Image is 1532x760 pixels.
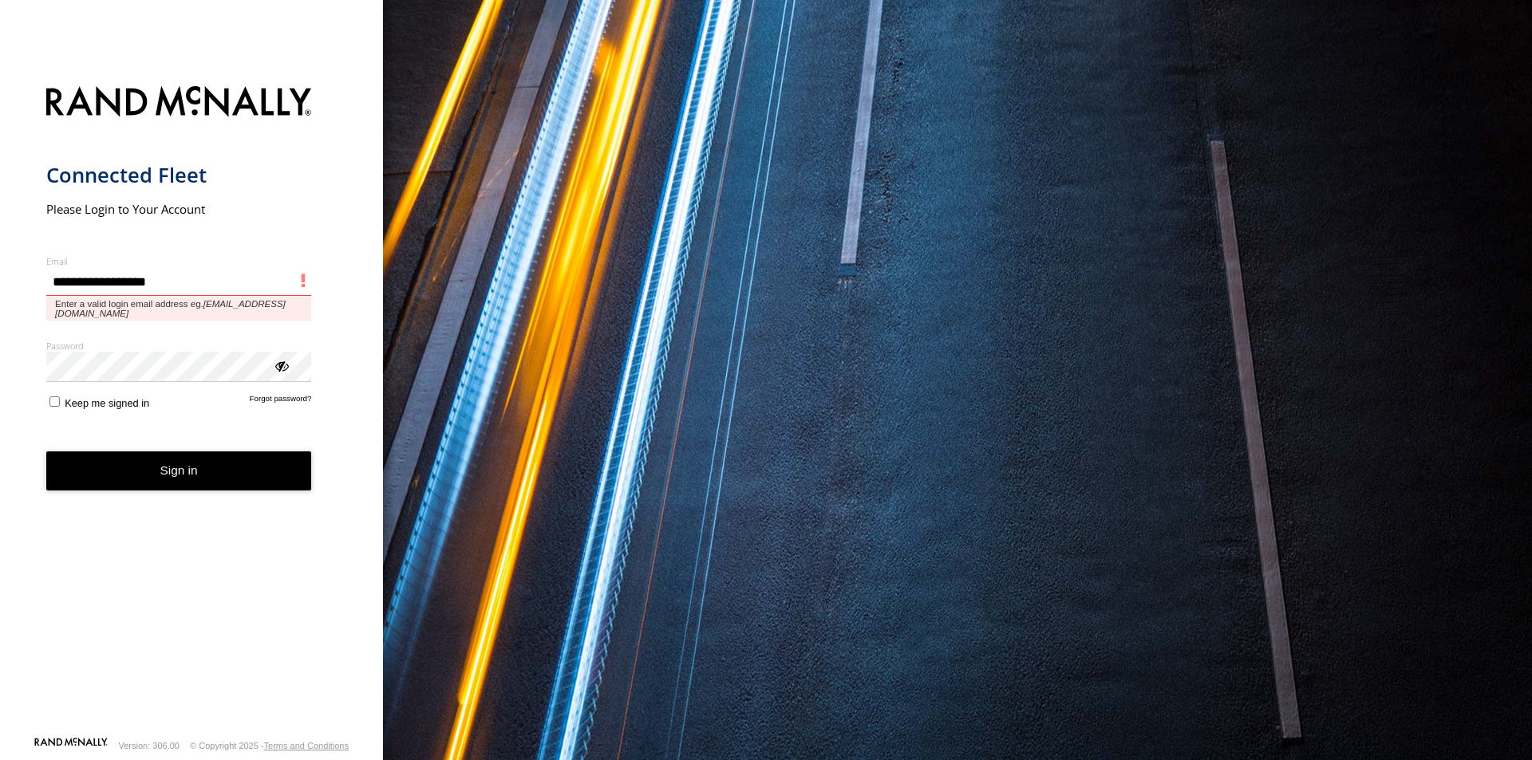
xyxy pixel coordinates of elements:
[46,162,312,188] h1: Connected Fleet
[119,741,180,750] div: Version: 306.00
[46,255,312,267] label: Email
[55,299,286,318] em: [EMAIL_ADDRESS][DOMAIN_NAME]
[65,397,149,409] span: Keep me signed in
[49,396,60,407] input: Keep me signed in
[250,394,312,409] a: Forgot password?
[46,340,312,352] label: Password
[46,77,338,736] form: main
[46,201,312,217] h2: Please Login to Your Account
[46,451,312,490] button: Sign in
[264,741,349,750] a: Terms and Conditions
[273,357,289,373] div: ViewPassword
[34,738,108,754] a: Visit our Website
[46,83,312,124] img: Rand McNally
[190,741,349,750] div: © Copyright 2025 -
[46,296,312,321] span: Enter a valid login email address eg.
